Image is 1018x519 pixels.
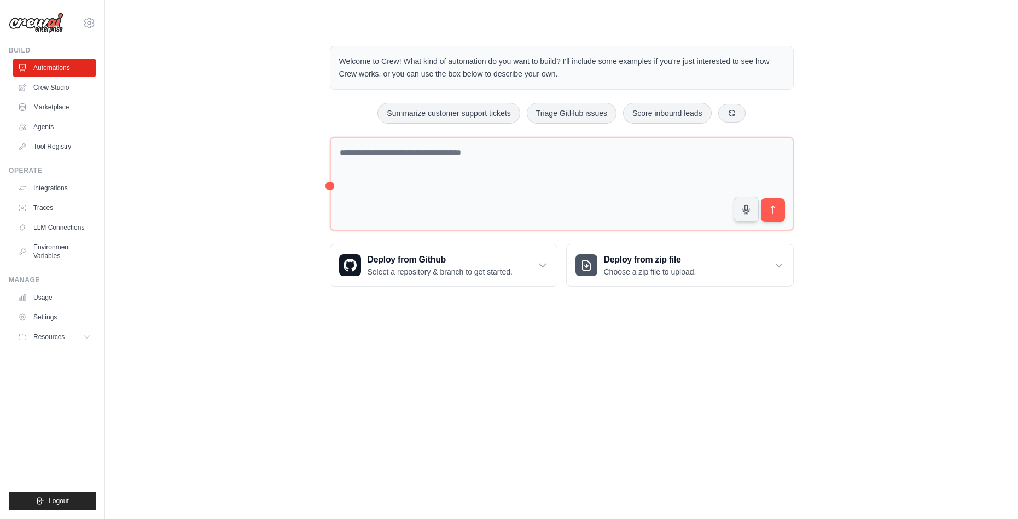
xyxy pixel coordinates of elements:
[49,497,69,505] span: Logout
[13,138,96,155] a: Tool Registry
[9,166,96,175] div: Operate
[33,333,65,341] span: Resources
[13,59,96,77] a: Automations
[13,289,96,306] a: Usage
[604,266,696,277] p: Choose a zip file to upload.
[13,98,96,116] a: Marketplace
[13,328,96,346] button: Resources
[13,219,96,236] a: LLM Connections
[623,103,712,124] button: Score inbound leads
[13,308,96,326] a: Settings
[377,103,520,124] button: Summarize customer support tickets
[9,13,63,33] img: Logo
[368,266,513,277] p: Select a repository & branch to get started.
[13,118,96,136] a: Agents
[13,238,96,265] a: Environment Variables
[13,79,96,96] a: Crew Studio
[527,103,616,124] button: Triage GitHub issues
[13,199,96,217] a: Traces
[9,492,96,510] button: Logout
[368,253,513,266] h3: Deploy from Github
[339,55,784,80] p: Welcome to Crew! What kind of automation do you want to build? I'll include some examples if you'...
[604,253,696,266] h3: Deploy from zip file
[9,46,96,55] div: Build
[13,179,96,197] a: Integrations
[9,276,96,284] div: Manage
